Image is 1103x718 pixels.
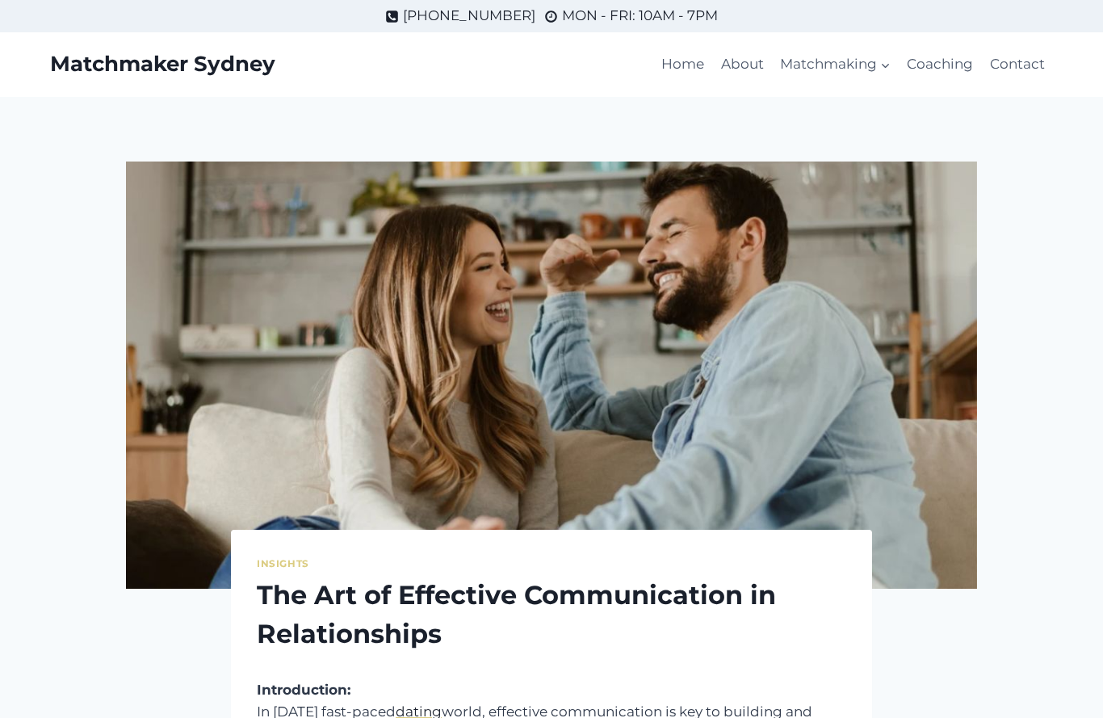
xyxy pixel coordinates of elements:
[780,53,891,75] span: Matchmaking
[899,45,981,84] a: Coaching
[772,45,899,84] a: Matchmaking
[982,45,1053,84] a: Contact
[385,5,535,27] a: [PHONE_NUMBER]
[257,557,309,569] a: Insights
[50,52,275,77] a: Matchmaker Sydney
[403,5,535,27] span: [PHONE_NUMBER]
[257,576,846,653] h1: The Art of Effective Communication in Relationships
[653,45,712,84] a: Home
[653,45,1053,84] nav: Primary Navigation
[257,682,350,698] strong: Introduction:
[562,5,718,27] span: MON - FRI: 10AM - 7PM
[713,45,772,84] a: About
